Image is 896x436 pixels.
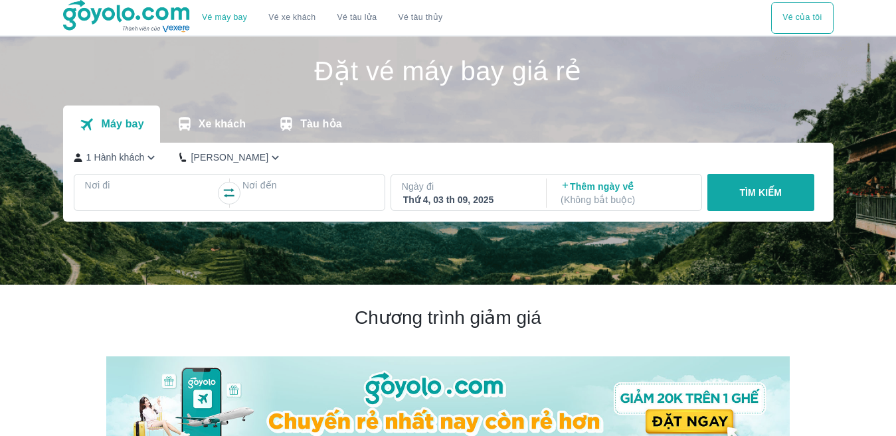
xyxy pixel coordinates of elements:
button: Vé của tôi [771,2,833,34]
p: [PERSON_NAME] [191,151,268,164]
p: TÌM KIẾM [739,186,782,199]
p: Thêm ngày về [561,180,689,206]
div: choose transportation mode [191,2,453,34]
p: Nơi đi [85,179,217,192]
a: Vé máy bay [202,13,247,23]
button: Vé tàu thủy [387,2,453,34]
button: TÌM KIẾM [707,174,814,211]
p: ( Không bắt buộc ) [561,193,689,206]
h2: Chương trình giảm giá [106,306,790,330]
a: Vé tàu lửa [327,2,388,34]
p: Máy bay [101,117,143,131]
button: 1 Hành khách [74,151,159,165]
div: choose transportation mode [771,2,833,34]
p: 1 Hành khách [86,151,145,164]
div: Thứ 4, 03 th 09, 2025 [403,193,532,206]
a: Vé xe khách [268,13,315,23]
p: Xe khách [199,117,246,131]
p: Ngày đi [402,180,533,193]
button: [PERSON_NAME] [179,151,282,165]
div: transportation tabs [63,106,358,143]
h1: Đặt vé máy bay giá rẻ [63,58,834,84]
p: Tàu hỏa [300,117,342,131]
p: Nơi đến [242,179,374,192]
